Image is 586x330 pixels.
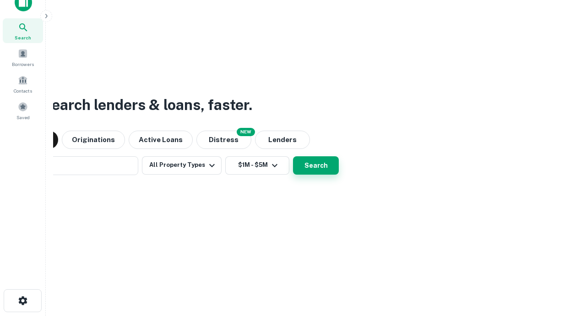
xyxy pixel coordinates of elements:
[196,131,251,149] button: Search distressed loans with lien and other non-mortgage details.
[293,156,339,175] button: Search
[3,71,43,96] a: Contacts
[62,131,125,149] button: Originations
[225,156,289,175] button: $1M - $5M
[15,34,31,41] span: Search
[3,18,43,43] a: Search
[255,131,310,149] button: Lenders
[142,156,222,175] button: All Property Types
[237,128,255,136] div: NEW
[14,87,32,94] span: Contacts
[16,114,30,121] span: Saved
[129,131,193,149] button: Active Loans
[540,257,586,301] iframe: Chat Widget
[3,98,43,123] a: Saved
[12,60,34,68] span: Borrowers
[3,45,43,70] a: Borrowers
[42,94,252,116] h3: Search lenders & loans, faster.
